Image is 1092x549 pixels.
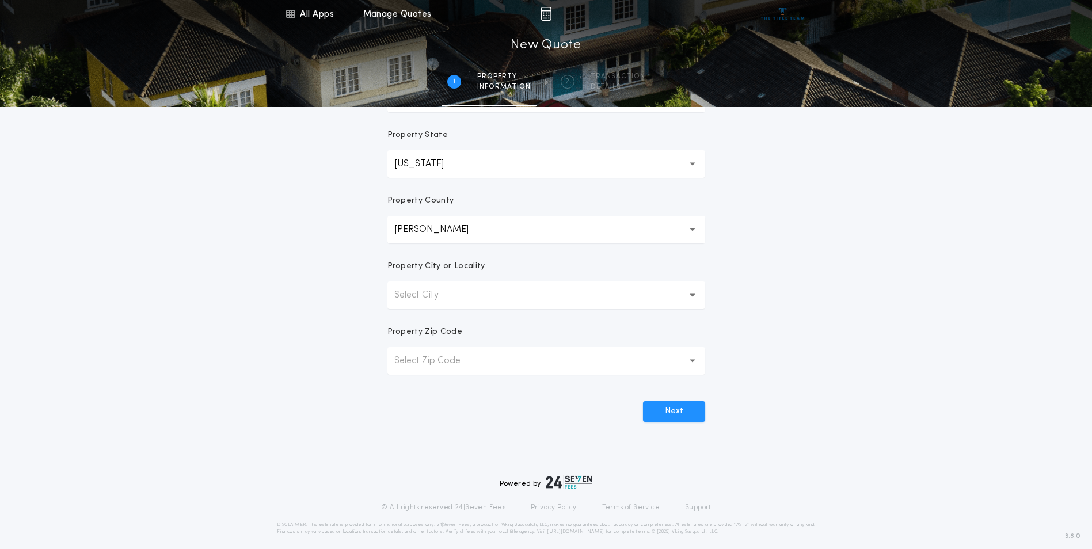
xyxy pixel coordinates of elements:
span: Property [477,72,531,81]
h2: 2 [565,77,569,86]
button: [PERSON_NAME] [387,216,705,243]
h2: 1 [453,77,455,86]
p: DISCLAIMER: This estimate is provided for informational purposes only. 24|Seven Fees, a product o... [277,521,816,535]
p: © All rights reserved. 24|Seven Fees [381,503,505,512]
img: vs-icon [761,8,804,20]
span: information [477,82,531,91]
a: Privacy Policy [531,503,577,512]
div: Powered by [500,475,593,489]
a: Terms of Service [602,503,660,512]
p: Property Zip Code [387,326,462,338]
span: details [591,82,645,91]
img: img [541,7,551,21]
span: 3.8.0 [1065,531,1080,542]
span: Transaction [591,72,645,81]
p: [US_STATE] [394,157,462,171]
p: Select City [394,288,457,302]
p: Property City or Locality [387,261,485,272]
p: Property County [387,195,454,207]
button: Next [643,401,705,422]
a: Support [685,503,711,512]
img: logo [546,475,593,489]
button: Select Zip Code [387,347,705,375]
p: [PERSON_NAME] [394,223,487,237]
p: Select Zip Code [394,354,479,368]
button: [US_STATE] [387,150,705,178]
h1: New Quote [511,36,581,55]
button: Select City [387,281,705,309]
a: [URL][DOMAIN_NAME] [547,529,604,534]
p: Property State [387,129,448,141]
